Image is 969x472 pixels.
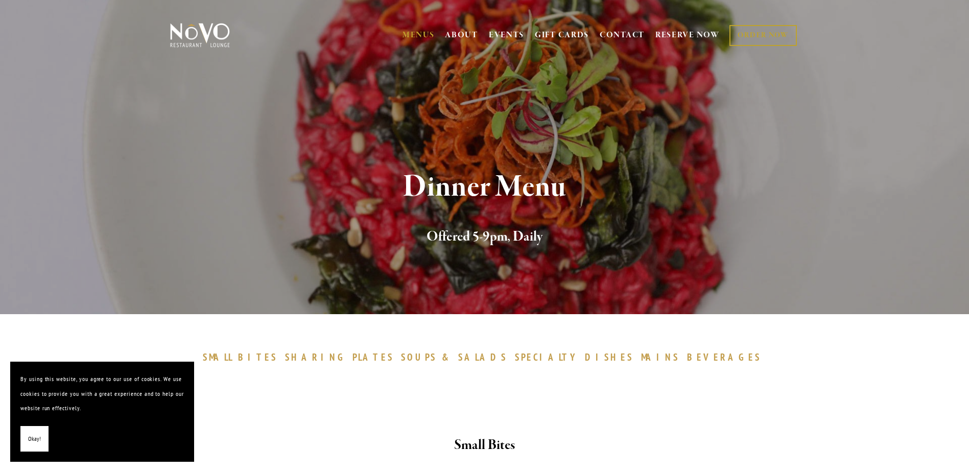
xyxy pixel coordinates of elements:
a: ABOUT [445,30,478,40]
h1: Dinner Menu [187,171,783,204]
strong: Small Bites [454,436,515,454]
a: BEVERAGES [687,351,767,363]
span: SMALL [203,351,233,363]
span: MAINS [641,351,679,363]
span: SOUPS [401,351,437,363]
span: SHARING [285,351,347,363]
a: ORDER NOW [729,25,796,46]
a: CONTACT [600,26,645,45]
span: PLATES [352,351,394,363]
a: EVENTS [489,30,524,40]
span: BITES [238,351,277,363]
span: DISHES [585,351,633,363]
button: Okay! [20,426,49,452]
h2: Offered 5-9pm, Daily [187,226,783,248]
a: MENUS [403,30,435,40]
a: RESERVE NOW [655,26,720,45]
a: SHARINGPLATES [285,351,398,363]
span: Okay! [28,432,41,446]
span: SALADS [458,351,507,363]
span: BEVERAGES [687,351,762,363]
a: SPECIALTYDISHES [515,351,639,363]
section: Cookie banner [10,362,194,462]
a: SMALLBITES [203,351,283,363]
p: By using this website, you agree to our use of cookies. We use cookies to provide you with a grea... [20,372,184,416]
img: Novo Restaurant &amp; Lounge [168,22,232,48]
span: & [442,351,453,363]
span: SPECIALTY [515,351,580,363]
a: MAINS [641,351,684,363]
a: SOUPS&SALADS [401,351,512,363]
a: GIFT CARDS [535,26,589,45]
